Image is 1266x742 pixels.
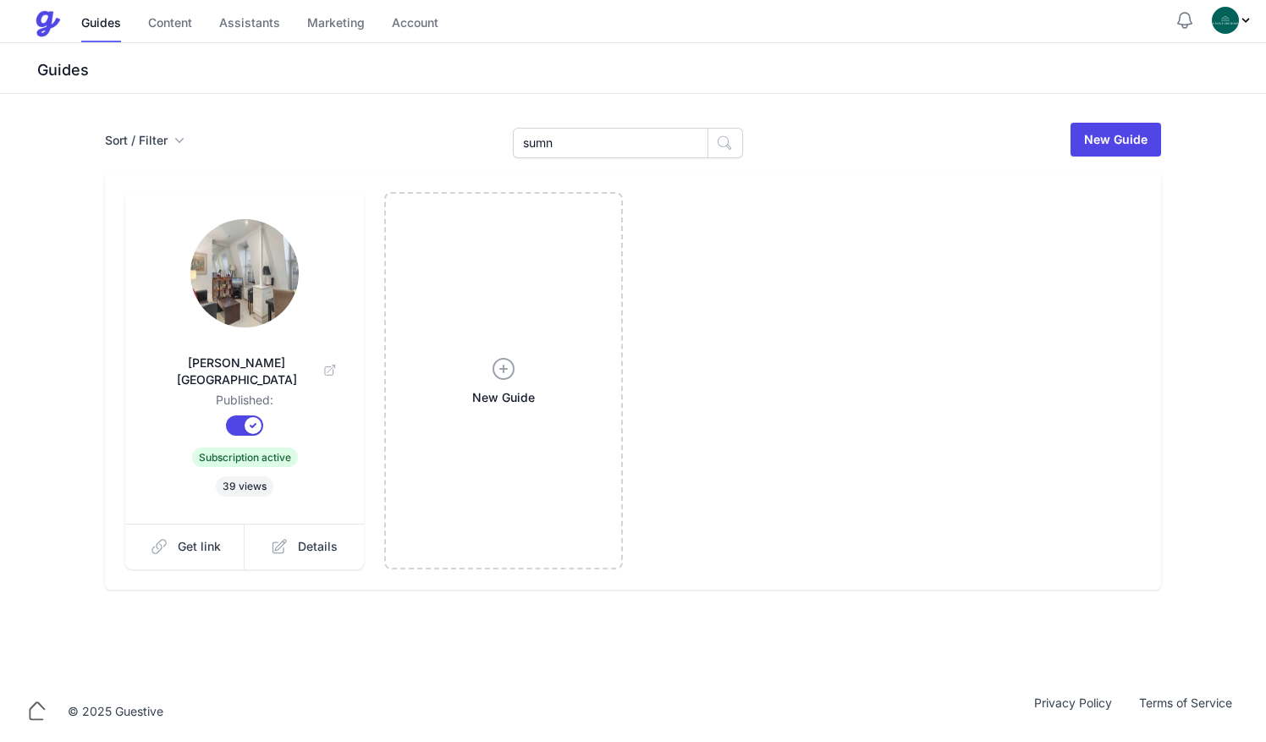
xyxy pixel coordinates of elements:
a: [PERSON_NAME][GEOGRAPHIC_DATA] [152,334,337,392]
span: Get link [178,538,221,555]
a: New Guide [384,192,623,569]
div: © 2025 Guestive [68,703,163,720]
span: Subscription active [192,448,298,467]
dd: Published: [152,392,337,415]
img: oovs19i4we9w73xo0bfpgswpi0cd [1212,7,1239,34]
span: 39 views [216,476,273,497]
span: Details [298,538,338,555]
a: Details [245,524,364,569]
button: Sort / Filter [105,132,184,149]
div: Profile Menu [1212,7,1252,34]
img: Guestive Guides [34,10,61,37]
a: Content [148,6,192,42]
a: Get link [125,524,245,569]
h3: Guides [34,60,1266,80]
a: Assistants [219,6,280,42]
span: New Guide [472,389,535,406]
a: Marketing [307,6,365,42]
a: New Guide [1071,123,1161,157]
a: Terms of Service [1126,695,1246,728]
span: [PERSON_NAME][GEOGRAPHIC_DATA] [152,355,337,388]
a: Privacy Policy [1021,695,1126,728]
a: Guides [81,6,121,42]
img: l8tygzt5p1iqnqf4kvkvcavdt293 [190,219,299,327]
a: Account [392,6,438,42]
button: Notifications [1175,10,1195,30]
input: Search Guides [513,128,708,158]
